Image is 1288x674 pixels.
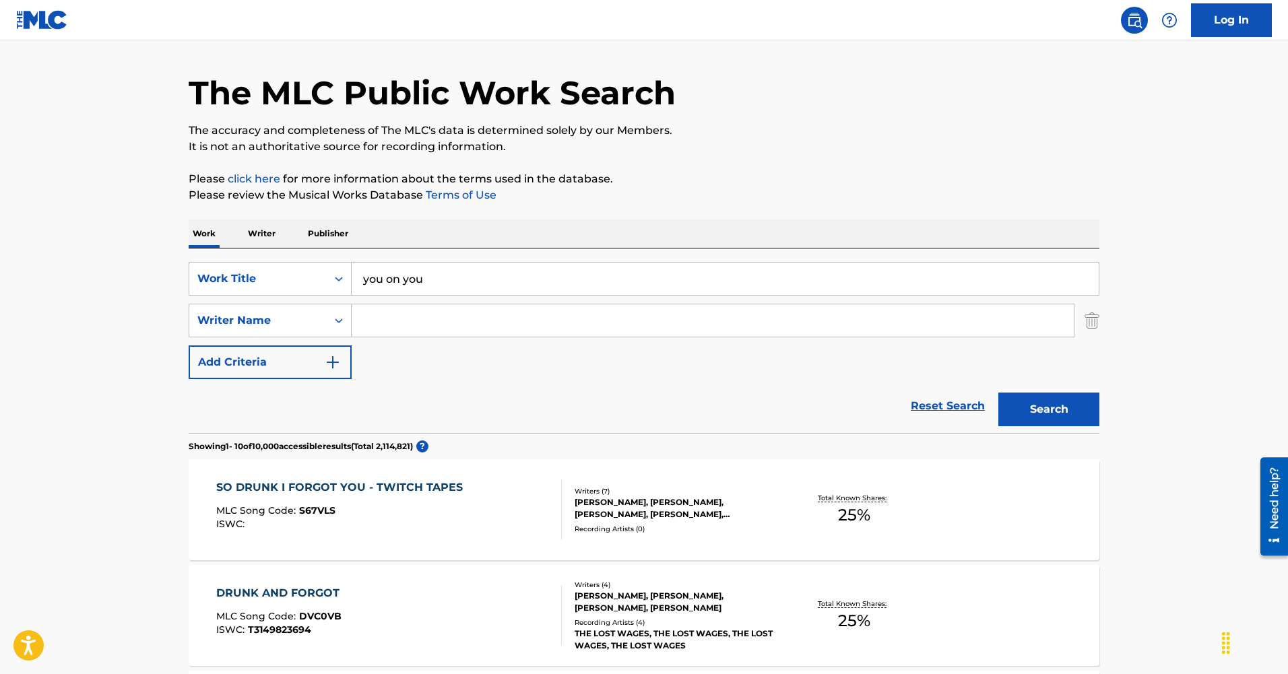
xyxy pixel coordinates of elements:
a: Reset Search [904,391,992,421]
div: Recording Artists ( 0 ) [575,524,778,534]
div: Writers ( 7 ) [575,486,778,496]
div: Writers ( 4 ) [575,580,778,590]
img: help [1161,12,1178,28]
span: MLC Song Code : [216,610,299,622]
img: MLC Logo [16,10,68,30]
a: click here [228,172,280,185]
button: Add Criteria [189,345,352,379]
p: Please review the Musical Works Database [189,187,1099,203]
img: search [1126,12,1142,28]
p: Work [189,220,220,248]
span: DVC0VB [299,610,342,622]
iframe: Resource Center [1250,452,1288,560]
a: DRUNK AND FORGOTMLC Song Code:DVC0VBISWC:T3149823694Writers (4)[PERSON_NAME], [PERSON_NAME], [PER... [189,565,1099,666]
div: [PERSON_NAME], [PERSON_NAME], [PERSON_NAME], [PERSON_NAME], [PERSON_NAME], [PERSON_NAME] [575,496,778,520]
span: S67VLS [299,504,335,516]
div: Recording Artists ( 4 ) [575,617,778,628]
img: Delete Criterion [1085,304,1099,337]
a: Public Search [1121,7,1148,34]
span: 25 % [838,503,870,527]
div: DRUNK AND FORGOT [216,585,346,601]
p: Total Known Shares: [818,599,890,609]
p: Showing 1 - 10 of 10,000 accessible results (Total 2,114,821 ) [189,440,413,452]
div: SO DRUNK I FORGOT YOU - TWITCH TAPES [216,479,470,496]
img: 9d2ae6d4665cec9f34b9.svg [325,354,341,370]
span: T3149823694 [248,624,311,636]
p: The accuracy and completeness of The MLC's data is determined solely by our Members. [189,123,1099,139]
span: ISWC : [216,518,248,530]
p: Please for more information about the terms used in the database. [189,171,1099,187]
form: Search Form [189,262,1099,433]
div: Writer Name [197,312,319,329]
a: Terms of Use [423,189,496,201]
span: MLC Song Code : [216,504,299,516]
div: Help [1156,7,1183,34]
h1: The MLC Public Work Search [189,73,676,113]
div: Work Title [197,271,319,287]
p: Total Known Shares: [818,493,890,503]
a: SO DRUNK I FORGOT YOU - TWITCH TAPESMLC Song Code:S67VLSISWC:Writers (7)[PERSON_NAME], [PERSON_NA... [189,459,1099,560]
p: It is not an authoritative source for recording information. [189,139,1099,155]
span: ISWC : [216,624,248,636]
div: THE LOST WAGES, THE LOST WAGES, THE LOST WAGES, THE LOST WAGES [575,628,778,652]
p: Writer [244,220,280,248]
span: ? [416,440,428,452]
p: Publisher [304,220,352,248]
iframe: Chat Widget [1221,609,1288,674]
div: [PERSON_NAME], [PERSON_NAME], [PERSON_NAME], [PERSON_NAME] [575,590,778,614]
a: Log In [1191,3,1272,37]
span: 25 % [838,609,870,633]
button: Search [998,393,1099,426]
div: Drag [1215,623,1237,663]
